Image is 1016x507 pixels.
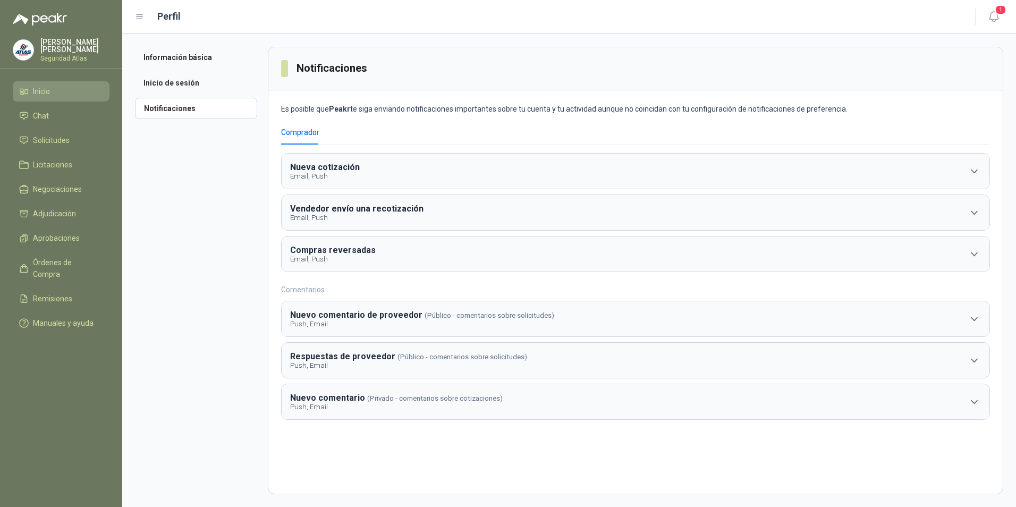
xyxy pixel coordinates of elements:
[13,106,109,126] a: Chat
[33,317,94,329] span: Manuales y ayuda
[290,361,527,369] p: Push, Email
[13,130,109,150] a: Solicitudes
[281,284,990,295] h3: Comentarios
[33,208,76,219] span: Adjudicación
[282,384,989,419] button: Nuevo comentario(Privado - comentarios sobre cotizaciones)Push, Email
[984,7,1003,27] button: 1
[290,393,365,403] b: Nuevo comentario
[33,86,50,97] span: Inicio
[367,394,503,402] span: (Privado - comentarios sobre cotizaciones)
[135,47,257,68] a: Información básica
[33,134,70,146] span: Solicitudes
[425,311,554,319] span: (Público - comentarios sobre solicitudes)
[290,172,362,180] p: Email, Push
[33,183,82,195] span: Negociaciones
[290,245,376,255] b: Compras reversadas
[33,293,72,305] span: Remisiones
[40,55,109,62] p: Seguridad Atlas
[13,228,109,248] a: Aprobaciones
[290,162,360,172] b: Nueva cotización
[290,255,378,263] p: Email, Push
[13,313,109,333] a: Manuales y ayuda
[290,310,422,320] b: Nuevo comentario de proveedor
[297,60,369,77] h3: Notificaciones
[13,289,109,309] a: Remisiones
[13,13,67,26] img: Logo peakr
[995,5,1006,15] span: 1
[33,257,99,280] span: Órdenes de Compra
[282,343,989,378] button: Respuestas de proveedor(Público - comentarios sobre solicitudes)Push, Email
[13,155,109,175] a: Licitaciones
[397,353,527,361] span: (Público - comentarios sobre solicitudes)
[281,103,990,115] p: Es posible que te siga enviando notificaciones importantes sobre tu cuenta y tu actividad aunque ...
[13,179,109,199] a: Negociaciones
[135,98,257,119] a: Notificaciones
[33,110,49,122] span: Chat
[135,72,257,94] a: Inicio de sesión
[40,38,109,53] p: [PERSON_NAME] [PERSON_NAME]
[290,204,424,214] b: Vendedor envío una recotización
[290,403,503,411] p: Push, Email
[290,214,426,222] p: Email, Push
[282,301,989,336] button: Nuevo comentario de proveedor(Público - comentarios sobre solicitudes)Push, Email
[33,232,80,244] span: Aprobaciones
[33,159,72,171] span: Licitaciones
[13,40,33,60] img: Company Logo
[282,154,989,189] button: Nueva cotizaciónEmail, Push
[13,252,109,284] a: Órdenes de Compra
[290,351,395,361] b: Respuestas de proveedor
[290,320,554,328] p: Push, Email
[157,9,181,24] h1: Perfil
[13,204,109,224] a: Adjudicación
[329,105,350,113] b: Peakr
[281,126,319,138] div: Comprador
[13,81,109,102] a: Inicio
[282,236,989,272] button: Compras reversadasEmail, Push
[282,195,989,230] button: Vendedor envío una recotizaciónEmail, Push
